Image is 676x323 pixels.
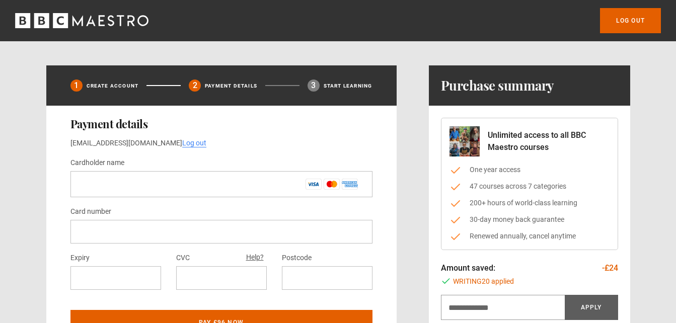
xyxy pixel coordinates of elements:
[70,206,111,218] label: Card number
[441,262,495,274] p: Amount saved:
[449,165,610,175] li: One year access
[205,82,257,90] p: Payment details
[600,8,661,33] a: Log out
[70,157,124,169] label: Cardholder name
[70,118,372,130] h2: Payment details
[449,231,610,241] li: Renewed annually, cancel anytime
[324,82,372,90] p: Start learning
[79,273,153,283] iframe: Secure expiration date input frame
[189,79,201,92] div: 2
[449,181,610,192] li: 47 courses across 7 categories
[290,273,364,283] iframe: Secure postal code input frame
[70,138,372,148] p: [EMAIL_ADDRESS][DOMAIN_NAME]
[70,252,90,264] label: Expiry
[602,262,618,274] p: -£24
[449,198,610,208] li: 200+ hours of world-class learning
[453,276,514,287] span: WRITING20 applied
[441,77,554,94] h1: Purchase summary
[243,251,267,264] button: Help?
[282,252,312,264] label: Postcode
[565,295,618,320] button: Apply
[79,227,364,236] iframe: Secure card number input frame
[449,214,610,225] li: 30-day money back guarantee
[87,82,139,90] p: Create Account
[70,79,83,92] div: 1
[488,129,610,153] p: Unlimited access to all BBC Maestro courses
[176,252,190,264] label: CVC
[184,273,259,283] iframe: Secure CVC input frame
[308,79,320,92] div: 3
[182,139,206,147] a: Log out
[15,13,148,28] svg: BBC Maestro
